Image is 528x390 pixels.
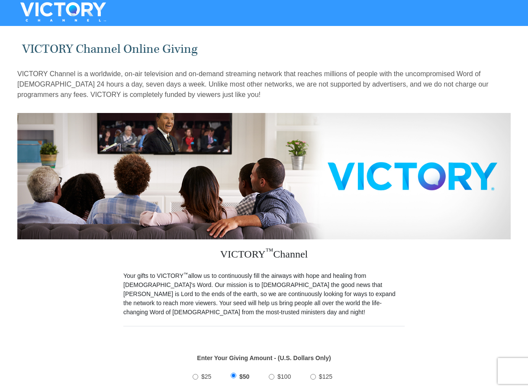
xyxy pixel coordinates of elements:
[277,373,291,380] span: $100
[319,373,332,380] span: $125
[9,2,117,22] img: VICTORYTHON - VICTORY Channel
[197,355,331,361] strong: Enter Your Giving Amount - (U.S. Dollars Only)
[123,239,405,271] h3: VICTORY Channel
[123,271,405,317] p: Your gifts to VICTORY allow us to continuously fill the airways with hope and healing from [DEMOG...
[22,42,506,56] h1: VICTORY Channel Online Giving
[201,373,211,380] span: $25
[239,373,249,380] span: $50
[17,69,511,100] p: VICTORY Channel is a worldwide, on-air television and on-demand streaming network that reaches mi...
[266,247,274,255] sup: ™
[184,271,188,277] sup: ™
